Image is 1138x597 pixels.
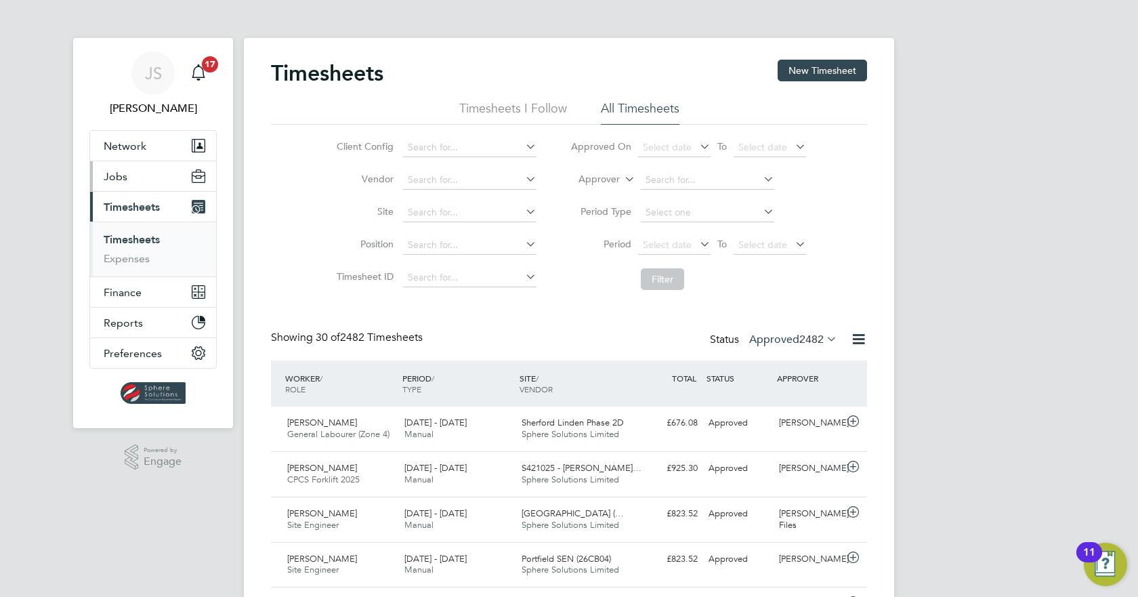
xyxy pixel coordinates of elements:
[641,203,774,222] input: Select one
[1084,543,1127,586] button: Open Resource Center, 11 new notifications
[633,503,703,525] div: £823.52
[713,235,731,253] span: To
[559,173,620,186] label: Approver
[90,131,216,161] button: Network
[738,141,787,153] span: Select date
[202,56,218,73] span: 17
[104,316,143,329] span: Reports
[316,331,340,344] span: 30 of
[404,428,434,440] span: Manual
[333,270,394,283] label: Timesheet ID
[570,238,631,250] label: Period
[144,456,182,468] span: Engage
[641,171,774,190] input: Search for...
[774,503,844,537] div: [PERSON_NAME] Files
[633,457,703,480] div: £925.30
[145,64,162,82] span: JS
[703,457,774,480] div: Approved
[90,192,216,222] button: Timesheets
[710,331,840,350] div: Status
[633,548,703,571] div: £823.52
[333,205,394,218] label: Site
[402,384,421,394] span: TYPE
[287,553,357,564] span: [PERSON_NAME]
[522,462,641,474] span: S421025 - [PERSON_NAME]…
[703,412,774,434] div: Approved
[1083,552,1095,570] div: 11
[271,331,425,345] div: Showing
[643,239,692,251] span: Select date
[520,384,553,394] span: VENDOR
[404,474,434,485] span: Manual
[403,138,536,157] input: Search for...
[104,233,160,246] a: Timesheets
[713,138,731,155] span: To
[121,382,186,404] img: spheresolutions-logo-retina.png
[282,366,399,401] div: WORKER
[633,412,703,434] div: £676.08
[516,366,633,401] div: SITE
[459,100,567,125] li: Timesheets I Follow
[738,239,787,251] span: Select date
[404,508,467,519] span: [DATE] - [DATE]
[778,60,867,81] button: New Timesheet
[90,308,216,337] button: Reports
[333,173,394,185] label: Vendor
[333,140,394,152] label: Client Config
[431,373,434,384] span: /
[287,417,357,428] span: [PERSON_NAME]
[399,366,516,401] div: PERIOD
[643,141,692,153] span: Select date
[287,428,389,440] span: General Labourer (Zone 4)
[320,373,322,384] span: /
[287,519,339,531] span: Site Engineer
[404,519,434,531] span: Manual
[522,519,619,531] span: Sphere Solutions Limited
[641,268,684,290] button: Filter
[774,457,844,480] div: [PERSON_NAME]
[774,366,844,390] div: APPROVER
[403,236,536,255] input: Search for...
[104,170,127,183] span: Jobs
[403,203,536,222] input: Search for...
[104,140,146,152] span: Network
[89,52,217,117] a: JS[PERSON_NAME]
[703,366,774,390] div: STATUS
[89,382,217,404] a: Go to home page
[522,474,619,485] span: Sphere Solutions Limited
[601,100,679,125] li: All Timesheets
[522,564,619,575] span: Sphere Solutions Limited
[287,462,357,474] span: [PERSON_NAME]
[404,564,434,575] span: Manual
[90,222,216,276] div: Timesheets
[285,384,305,394] span: ROLE
[703,503,774,525] div: Approved
[73,38,233,428] nav: Main navigation
[90,161,216,191] button: Jobs
[522,553,611,564] span: Portfield SEN (26CB04)
[522,508,624,519] span: [GEOGRAPHIC_DATA] (…
[536,373,539,384] span: /
[672,373,696,384] span: TOTAL
[104,286,142,299] span: Finance
[749,333,837,346] label: Approved
[522,417,624,428] span: Sherford Linden Phase 2D
[287,508,357,519] span: [PERSON_NAME]
[287,474,360,485] span: CPCS Forklift 2025
[403,268,536,287] input: Search for...
[287,564,339,575] span: Site Engineer
[404,553,467,564] span: [DATE] - [DATE]
[703,548,774,571] div: Approved
[90,277,216,307] button: Finance
[404,462,467,474] span: [DATE] - [DATE]
[185,52,212,95] a: 17
[522,428,619,440] span: Sphere Solutions Limited
[333,238,394,250] label: Position
[90,338,216,368] button: Preferences
[89,100,217,117] span: Jack Spencer
[271,60,383,87] h2: Timesheets
[104,347,162,360] span: Preferences
[774,548,844,571] div: [PERSON_NAME]
[144,445,182,456] span: Powered by
[774,412,844,434] div: [PERSON_NAME]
